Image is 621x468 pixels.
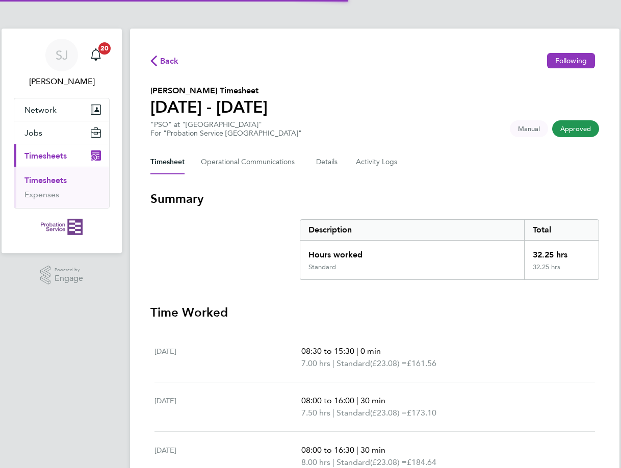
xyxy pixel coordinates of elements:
span: | [356,445,358,455]
div: Hours worked [300,241,524,263]
h3: Summary [150,191,599,207]
h1: [DATE] - [DATE] [150,97,268,117]
h3: Time Worked [150,304,599,321]
span: (£23.08) = [370,358,407,368]
div: Description [300,220,524,240]
button: Following [547,53,595,68]
span: Network [24,105,57,115]
span: | [332,358,334,368]
span: SJ [56,48,68,62]
span: 30 min [360,396,385,405]
button: Operational Communications [201,150,300,174]
span: Following [555,56,587,65]
span: £161.56 [407,358,436,368]
a: 20 [86,39,106,71]
button: Back [150,54,179,67]
a: Go to home page [14,219,110,235]
span: £184.64 [407,457,436,467]
button: Details [316,150,340,174]
span: Timesheets [24,151,67,161]
button: Timesheets [14,144,109,167]
span: | [332,408,334,418]
span: Sian Jones [14,75,110,88]
div: Standard [308,263,336,271]
a: SJ[PERSON_NAME] [14,39,110,88]
span: £173.10 [407,408,436,418]
h2: [PERSON_NAME] Timesheet [150,85,268,97]
span: 8.00 hrs [301,457,330,467]
button: Jobs [14,121,109,144]
span: (£23.08) = [370,457,407,467]
img: probationservice-logo-retina.png [41,219,82,235]
span: 08:00 to 16:30 [301,445,354,455]
span: | [332,457,334,467]
div: Timesheets [14,167,109,208]
span: Back [160,55,179,67]
span: 08:00 to 16:00 [301,396,354,405]
div: [DATE] [154,395,301,419]
div: 32.25 hrs [524,263,599,279]
span: This timesheet has been approved. [552,120,599,137]
div: 32.25 hrs [524,241,599,263]
span: 7.50 hrs [301,408,330,418]
span: 7.00 hrs [301,358,330,368]
a: Powered byEngage [40,266,84,285]
span: (£23.08) = [370,408,407,418]
div: For "Probation Service [GEOGRAPHIC_DATA]" [150,129,302,138]
span: Standard [337,357,370,370]
nav: Main navigation [2,29,122,253]
button: Activity Logs [356,150,399,174]
span: 30 min [360,445,385,455]
span: Jobs [24,128,42,138]
span: Powered by [55,266,83,274]
button: Timesheet [150,150,185,174]
span: Standard [337,407,370,419]
div: "PSO" at "[GEOGRAPHIC_DATA]" [150,120,302,138]
span: 20 [98,42,111,55]
button: Network [14,98,109,121]
a: Expenses [24,190,59,199]
div: Summary [300,219,599,280]
span: | [356,396,358,405]
div: Total [524,220,599,240]
span: This timesheet was manually created. [510,120,548,137]
span: 08:30 to 15:30 [301,346,354,356]
span: | [356,346,358,356]
span: Engage [55,274,83,283]
a: Timesheets [24,175,67,185]
span: 0 min [360,346,381,356]
div: [DATE] [154,345,301,370]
